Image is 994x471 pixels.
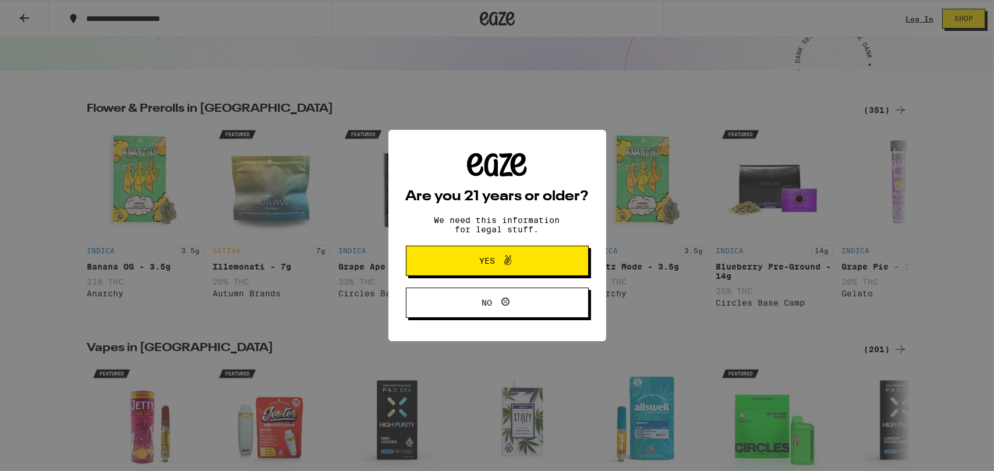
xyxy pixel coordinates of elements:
button: Yes [406,246,589,276]
span: Hi. Need any help? [7,8,84,17]
span: No [482,299,493,307]
span: Yes [479,257,495,265]
h2: Are you 21 years or older? [406,190,589,204]
button: No [406,288,589,318]
p: We need this information for legal stuff. [425,215,570,234]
